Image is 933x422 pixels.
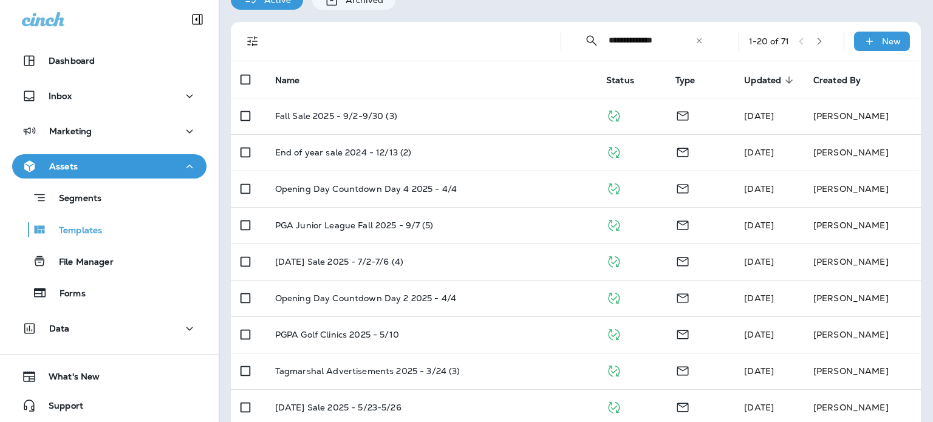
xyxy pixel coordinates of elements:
span: Published [606,291,621,302]
span: Published [606,146,621,157]
p: Assets [49,162,78,171]
td: [PERSON_NAME] [804,171,921,207]
span: Type [675,75,695,86]
span: Email [675,182,690,193]
span: Jake Hopkins [744,220,774,231]
p: [DATE] Sale 2025 - 5/23-5/26 [275,403,402,412]
p: Forms [47,288,86,300]
span: Published [606,219,621,230]
span: Status [606,75,634,86]
span: Email [675,364,690,375]
button: Data [12,316,207,341]
p: PGPA Golf Clinics 2025 - 5/10 [275,330,399,339]
span: Email [675,328,690,339]
button: Templates [12,217,207,242]
p: Segments [47,193,101,205]
p: Marketing [49,126,92,136]
button: Forms [12,280,207,305]
span: Name [275,75,316,86]
span: Published [606,182,621,193]
td: [PERSON_NAME] [804,134,921,171]
p: Opening Day Countdown Day 4 2025 - 4/4 [275,184,457,194]
button: Segments [12,185,207,211]
p: New [882,36,901,46]
td: [PERSON_NAME] [804,98,921,134]
span: Type [675,75,711,86]
span: Jake Hopkins [744,147,774,158]
button: Collapse Search [579,29,604,53]
span: Email [675,146,690,157]
button: Filters [241,29,265,53]
span: Support [36,401,83,415]
p: Inbox [49,91,72,101]
button: Marketing [12,119,207,143]
td: [PERSON_NAME] [804,207,921,243]
p: Opening Day Countdown Day 2 2025 - 4/4 [275,293,456,303]
p: Templates [47,225,102,237]
span: Status [606,75,650,86]
p: Dashboard [49,56,95,66]
span: What's New [36,372,100,386]
span: Email [675,109,690,120]
p: PGA Junior League Fall 2025 - 9/7 (5) [275,220,433,230]
button: Collapse Sidebar [180,7,214,32]
p: [DATE] Sale 2025 - 7/2-7/6 (4) [275,257,403,267]
span: Jake Hopkins [744,293,774,304]
button: Assets [12,154,207,179]
span: Jake Hopkins [744,111,774,121]
p: File Manager [47,257,114,268]
span: Jake Hopkins [744,183,774,194]
td: [PERSON_NAME] [804,243,921,280]
div: 1 - 20 of 71 [749,36,789,46]
span: Updated [744,75,781,86]
span: Jake Hopkins [744,402,774,413]
span: Created By [813,75,861,86]
button: What's New [12,364,207,389]
span: Email [675,291,690,302]
td: [PERSON_NAME] [804,353,921,389]
span: Name [275,75,300,86]
button: File Manager [12,248,207,274]
p: Fall Sale 2025 - 9/2-9/30 (3) [275,111,397,121]
span: Published [606,255,621,266]
td: [PERSON_NAME] [804,280,921,316]
td: [PERSON_NAME] [804,316,921,353]
span: Email [675,401,690,412]
button: Dashboard [12,49,207,73]
span: Email [675,255,690,266]
span: Published [606,364,621,375]
span: Published [606,401,621,412]
span: Updated [744,75,797,86]
button: Support [12,393,207,418]
p: End of year sale 2024 - 12/13 (2) [275,148,412,157]
span: Email [675,219,690,230]
span: Published [606,328,621,339]
button: Inbox [12,84,207,108]
p: Data [49,324,70,333]
span: Published [606,109,621,120]
span: Jake Hopkins [744,366,774,376]
span: Jake Hopkins [744,329,774,340]
span: Jake Hopkins [744,256,774,267]
p: Tagmarshal Advertisements 2025 - 3/24 (3) [275,366,460,376]
span: Created By [813,75,877,86]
